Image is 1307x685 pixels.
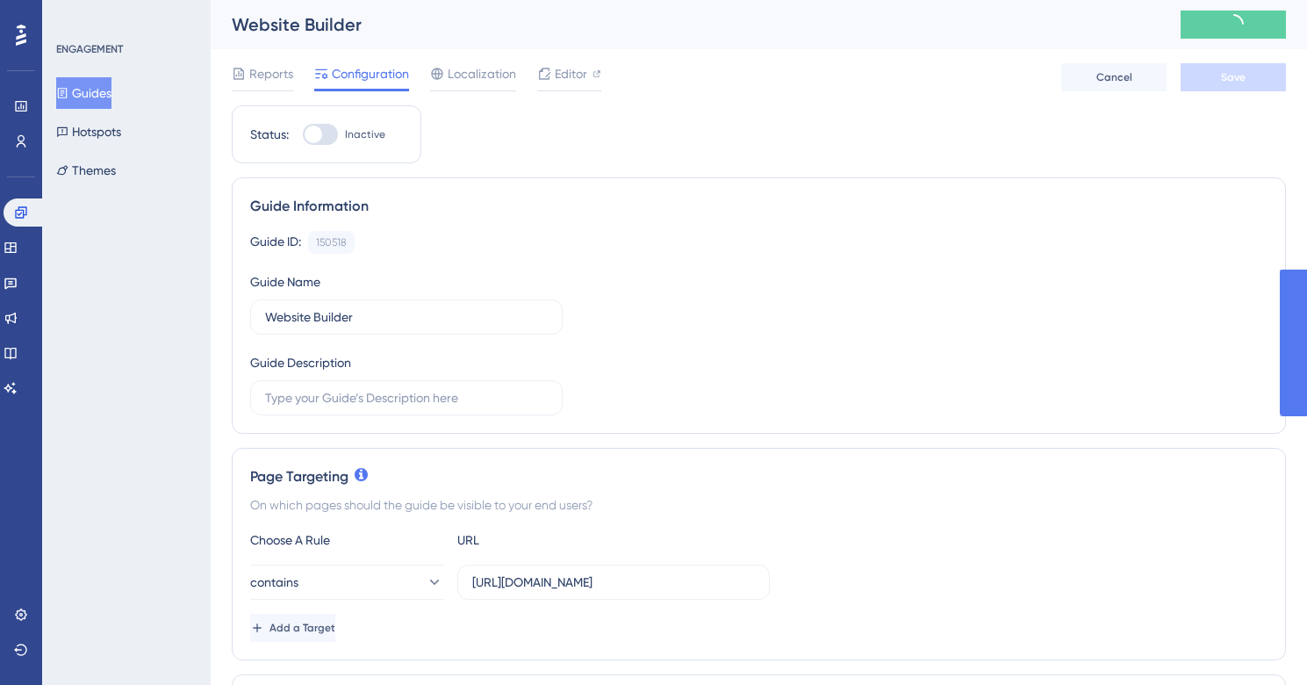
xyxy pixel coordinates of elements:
[1181,63,1286,91] button: Save
[250,530,443,551] div: Choose A Rule
[56,155,116,186] button: Themes
[250,124,289,145] div: Status:
[555,63,587,84] span: Editor
[250,196,1268,217] div: Guide Information
[316,235,347,249] div: 150518
[448,63,516,84] span: Localization
[250,614,335,642] button: Add a Target
[232,12,1137,37] div: Website Builder
[56,116,121,148] button: Hotspots
[332,63,409,84] span: Configuration
[250,231,301,254] div: Guide ID:
[1221,70,1246,84] span: Save
[1096,70,1132,84] span: Cancel
[472,573,755,592] input: yourwebsite.com/path
[1233,616,1286,668] iframe: UserGuiding AI Assistant Launcher
[56,42,123,56] div: ENGAGEMENT
[265,307,548,327] input: Type your Guide’s Name here
[56,77,111,109] button: Guides
[457,530,650,551] div: URL
[250,572,298,593] span: contains
[269,621,335,635] span: Add a Target
[1061,63,1167,91] button: Cancel
[250,271,320,292] div: Guide Name
[250,494,1268,516] div: On which pages should the guide be visible to your end users?
[345,127,385,141] span: Inactive
[265,388,548,407] input: Type your Guide’s Description here
[249,63,293,84] span: Reports
[250,565,443,600] button: contains
[250,352,351,373] div: Guide Description
[250,466,1268,487] div: Page Targeting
